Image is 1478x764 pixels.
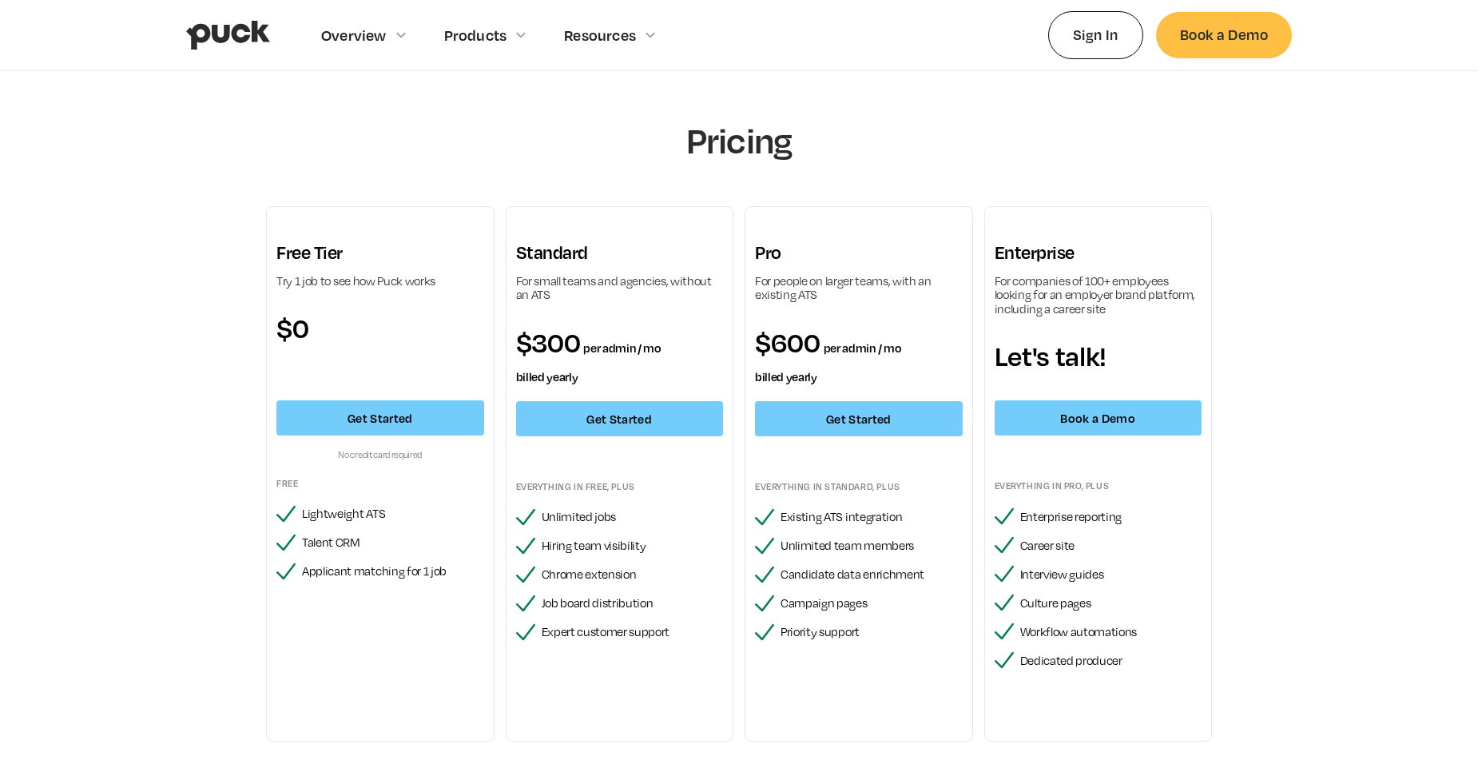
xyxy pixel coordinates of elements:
div: Job board distribution [542,596,724,611]
h3: Free Tier [276,241,484,265]
a: Book a Demo [995,400,1202,436]
a: Get Started [516,401,724,436]
div: $0 [276,313,484,342]
div: Candidate data enrichment [781,567,963,582]
div: Everything in standard, plus [755,480,963,493]
h3: Pro [755,241,963,265]
div: Existing ATS integration [781,510,963,524]
a: Sign In [1048,11,1143,58]
div: No credit card required [276,448,484,461]
span: per admin / mo billed yearly [516,340,662,384]
div: Workflow automations [1020,625,1202,639]
div: Try 1 job to see how Puck works [276,274,484,288]
h1: Pricing [479,119,999,161]
div: Career site [1020,539,1202,553]
a: Book a Demo [1156,12,1292,58]
span: per admin / mo billed yearly [755,340,901,384]
a: Get Started [755,401,963,436]
div: Unlimited jobs [542,510,724,524]
div: For companies of 100+ employees looking for an employer brand platform, including a career site [995,274,1202,316]
div: $300 [516,328,724,385]
div: Hiring team visibility [542,539,724,553]
div: Priority support [781,625,963,639]
div: Free [276,477,484,490]
div: Everything in FREE, plus [516,480,724,493]
div: $600 [755,328,963,385]
div: For people on larger teams, with an existing ATS [755,274,963,302]
div: For small teams and agencies, without an ATS [516,274,724,302]
div: Culture pages [1020,596,1202,611]
div: Chrome extension [542,567,724,582]
div: Talent CRM [302,535,484,550]
div: Lightweight ATS [302,507,484,521]
div: Campaign pages [781,596,963,611]
div: Interview guides [1020,567,1202,582]
div: Let's talk! [995,341,1202,370]
div: Everything in pro, plus [995,479,1202,492]
a: Get Started [276,400,484,436]
div: Overview [321,26,387,44]
div: Expert customer support [542,625,724,639]
div: Enterprise reporting [1020,510,1202,524]
h3: Standard [516,241,724,265]
div: Dedicated producer [1020,654,1202,668]
div: Products [444,26,507,44]
div: Applicant matching for 1 job [302,564,484,579]
div: Resources [564,26,636,44]
div: Unlimited team members [781,539,963,553]
h3: Enterprise [995,241,1202,265]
